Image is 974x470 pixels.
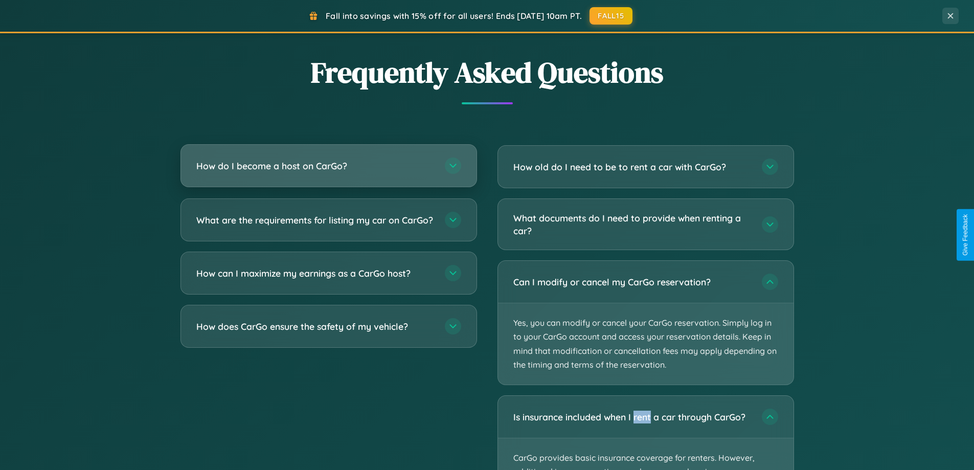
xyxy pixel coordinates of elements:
[513,411,752,423] h3: Is insurance included when I rent a car through CarGo?
[498,303,794,385] p: Yes, you can modify or cancel your CarGo reservation. Simply log in to your CarGo account and acc...
[513,161,752,173] h3: How old do I need to be to rent a car with CarGo?
[326,11,582,21] span: Fall into savings with 15% off for all users! Ends [DATE] 10am PT.
[513,276,752,288] h3: Can I modify or cancel my CarGo reservation?
[196,267,435,280] h3: How can I maximize my earnings as a CarGo host?
[513,212,752,237] h3: What documents do I need to provide when renting a car?
[590,7,632,25] button: FALL15
[196,214,435,227] h3: What are the requirements for listing my car on CarGo?
[962,214,969,256] div: Give Feedback
[196,160,435,172] h3: How do I become a host on CarGo?
[180,53,794,92] h2: Frequently Asked Questions
[196,320,435,333] h3: How does CarGo ensure the safety of my vehicle?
